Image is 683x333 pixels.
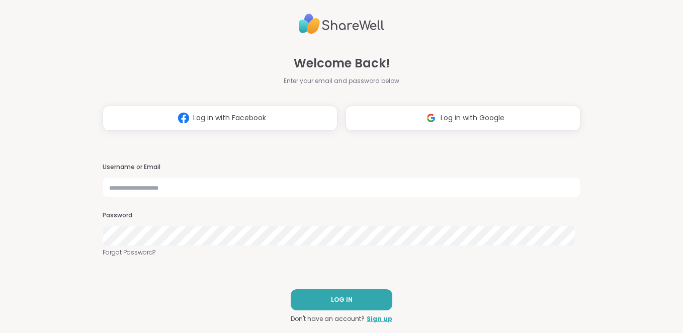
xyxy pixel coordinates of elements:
[331,295,353,304] span: LOG IN
[103,163,581,172] h3: Username or Email
[103,106,337,131] button: Log in with Facebook
[367,314,392,323] a: Sign up
[291,289,392,310] button: LOG IN
[103,248,581,257] a: Forgot Password?
[421,109,441,127] img: ShareWell Logomark
[174,109,193,127] img: ShareWell Logomark
[346,106,580,131] button: Log in with Google
[284,76,399,86] span: Enter your email and password below
[193,113,266,123] span: Log in with Facebook
[291,314,365,323] span: Don't have an account?
[294,54,390,72] span: Welcome Back!
[103,211,581,220] h3: Password
[299,10,384,38] img: ShareWell Logo
[441,113,504,123] span: Log in with Google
